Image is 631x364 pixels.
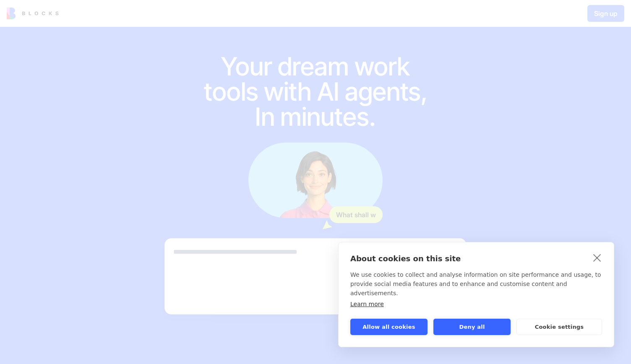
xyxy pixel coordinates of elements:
a: close [591,251,604,264]
button: Cookie settings [516,319,602,335]
a: Learn more [350,301,384,307]
strong: About cookies on this site [350,254,461,263]
button: Deny all [433,319,511,335]
p: We use cookies to collect and analyse information on site performance and usage, to provide socia... [350,270,602,298]
button: Allow all cookies [350,319,428,335]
